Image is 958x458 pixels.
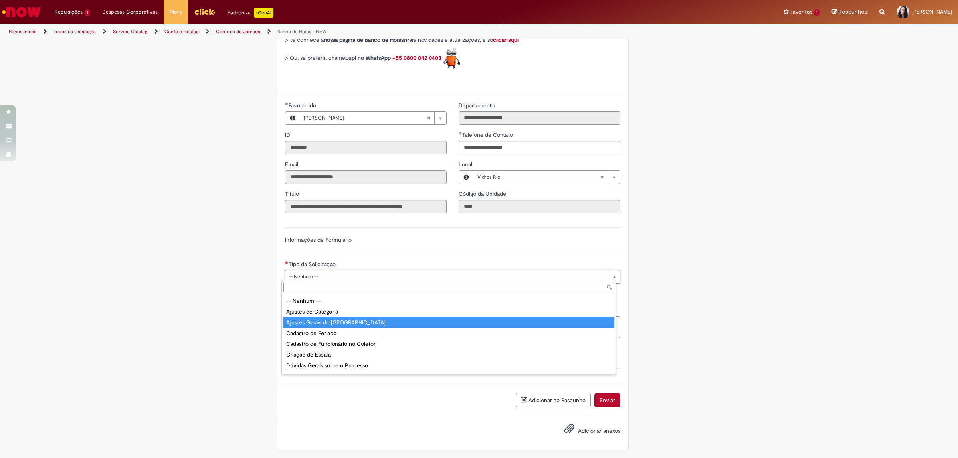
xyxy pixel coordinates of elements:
[283,317,614,328] div: Ajustes Gerais do [GEOGRAPHIC_DATA]
[283,349,614,360] div: Criação de Escala
[283,339,614,349] div: Cadastro de Funcionário no Coletor
[283,296,614,306] div: -- Nenhum --
[283,360,614,371] div: Dúvidas Gerais sobre o Processo
[283,328,614,339] div: Cadastro de Feriado
[283,371,614,382] div: Ponto Web/Mobile
[282,294,616,374] ul: Tipo da Solicitação
[283,306,614,317] div: Ajustes de Categoria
